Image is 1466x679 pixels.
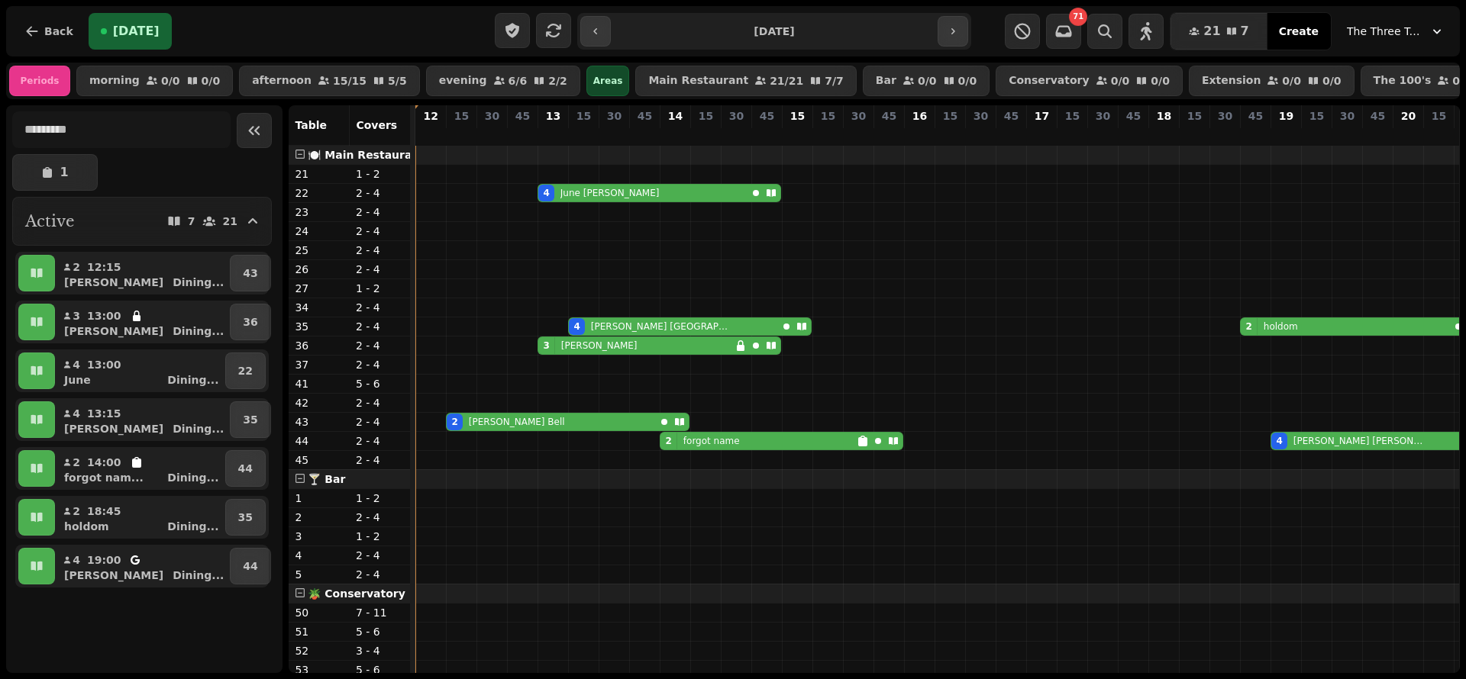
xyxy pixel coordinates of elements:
p: 36 [295,338,344,353]
p: 0 [1127,127,1139,142]
p: 30 [1218,108,1232,124]
p: 3 - 4 [356,643,405,658]
p: Dining ... [173,421,224,436]
p: 19:00 [87,552,121,568]
div: 4 [573,320,580,333]
p: 3 [295,529,344,544]
p: 7 - 11 [356,605,405,620]
button: Main Restaurant21/217/7 [635,66,856,96]
p: 0 / 0 [1322,76,1342,86]
p: 2 - 4 [356,243,405,258]
p: 1 - 2 [356,529,405,544]
p: 19 [1279,108,1293,124]
p: 17 [1035,108,1049,124]
button: Extension0/00/0 [1189,66,1355,96]
p: 51 [295,624,344,639]
p: evening [439,75,487,87]
p: 0 [974,127,986,142]
p: 15 [699,108,713,124]
p: 0 [1158,127,1170,142]
p: 0 / 0 [958,76,977,86]
p: 2 - 4 [356,510,405,525]
p: 45 [1371,108,1385,124]
p: 0 [913,127,925,142]
p: 15 [576,108,591,124]
p: 5 - 6 [356,662,405,677]
div: 4 [543,187,549,199]
p: 22 [238,363,253,378]
p: [PERSON_NAME] [PERSON_NAME] [1293,435,1427,447]
p: Dining ... [167,470,218,485]
p: 24 [295,224,344,239]
p: 12 [423,108,438,124]
p: 2 [1249,127,1261,142]
button: Conservatory0/00/0 [996,66,1183,96]
p: 30 [1340,108,1355,124]
p: 2 - 4 [356,224,405,239]
p: [PERSON_NAME] Bell [469,416,565,428]
p: 45 [638,108,652,124]
p: 14 [668,108,683,124]
p: [PERSON_NAME] [64,568,163,583]
div: 3 [543,339,549,352]
p: 0 [1096,127,1109,142]
p: 12:15 [87,259,121,275]
p: 4 [577,127,589,142]
p: 0 [516,127,528,142]
p: 5 [295,567,344,582]
p: 20 [1401,108,1416,124]
p: Dining ... [167,372,218,388]
p: 15 / 15 [333,76,366,86]
button: 217 [1171,13,1267,50]
p: June [64,372,91,388]
button: The Three Trees [1338,18,1454,45]
p: 15 [790,108,805,124]
p: 0 [1432,127,1445,142]
p: June [PERSON_NAME] [560,187,660,199]
p: 15 [821,108,835,124]
p: 13:15 [87,406,121,421]
p: 1 - 2 [356,491,405,506]
p: 2 - 4 [356,433,405,449]
p: 26 [295,262,344,277]
span: 🪴 Conservatory [308,587,405,600]
button: 419:00[PERSON_NAME]Dining... [58,548,227,584]
p: 14:00 [87,455,121,470]
p: 2 - 4 [356,548,405,563]
span: The Three Trees [1347,24,1423,39]
p: 5 / 5 [388,76,407,86]
p: 0 [1341,127,1353,142]
p: [PERSON_NAME] [64,275,163,290]
p: 0 [608,127,620,142]
p: 30 [729,108,744,124]
p: 30 [851,108,866,124]
p: 1 [295,491,344,506]
p: 0 [730,127,742,142]
p: 35 [238,510,253,525]
p: 0 [760,127,773,142]
p: 18:45 [87,504,121,519]
p: 0 [699,127,712,142]
button: 22 [225,352,266,389]
button: 1 [12,154,98,191]
p: 0 [1371,127,1384,142]
p: 45 [1248,108,1263,124]
button: Create [1267,13,1331,50]
p: 3 [72,308,81,323]
p: 0 / 0 [161,76,180,86]
span: [DATE] [113,25,160,37]
p: 44 [238,461,253,476]
p: 15 [1309,108,1324,124]
p: Dining ... [167,519,218,534]
p: 30 [1096,108,1110,124]
p: holdom [1264,320,1298,333]
p: 0 / 0 [1111,76,1130,86]
p: 30 [974,108,988,124]
p: The 100's [1374,75,1432,87]
p: 52 [295,643,344,658]
button: [DATE] [89,13,172,50]
p: Dining ... [173,275,224,290]
button: Active721 [12,197,272,246]
p: 0 / 0 [1151,76,1170,86]
button: 413:00JuneDining... [58,352,222,389]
